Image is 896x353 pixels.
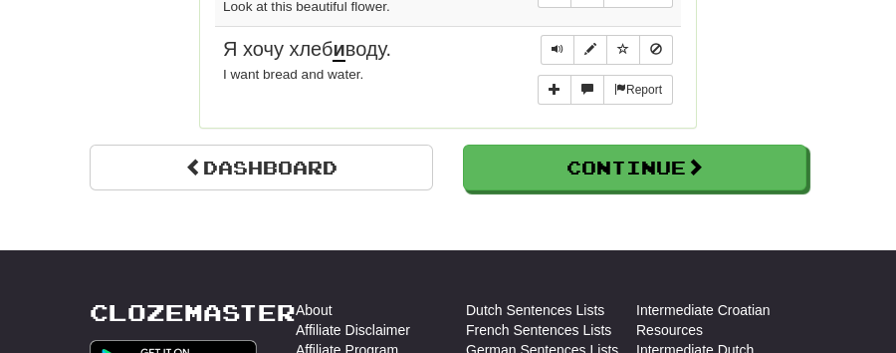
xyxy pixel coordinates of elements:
a: Affiliate Disclaimer [296,320,410,340]
a: Dashboard [90,145,433,190]
span: Я хочу хлеб воду. [223,38,391,62]
button: Play sentence audio [541,35,574,65]
a: French Sentences Lists [466,320,611,340]
a: Clozemaster [90,300,296,325]
button: Toggle ignore [639,35,673,65]
button: Toggle favorite [606,35,640,65]
button: Edit sentence [573,35,607,65]
button: Add sentence to collection [538,75,571,105]
a: Intermediate Croatian Resources [636,300,806,340]
button: Continue [463,145,806,190]
div: More sentence controls [538,75,673,105]
u: и [333,38,344,62]
button: Report [603,75,673,105]
a: Dutch Sentences Lists [466,300,604,320]
div: Sentence controls [541,35,673,65]
small: I want bread and water. [223,67,363,82]
a: About [296,300,333,320]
